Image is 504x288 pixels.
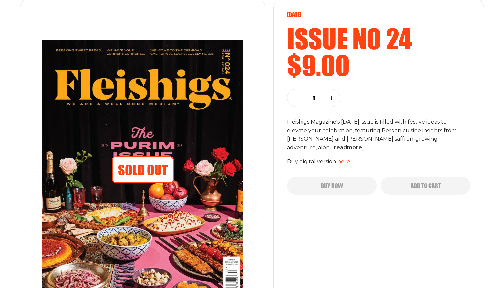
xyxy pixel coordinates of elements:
[112,156,174,183] span: Sold Out
[287,11,470,18] p: [DATE]
[411,183,441,189] span: Add to cart
[287,25,470,52] h2: Issue no 24
[287,177,377,195] button: Buy now
[337,158,350,165] a: here
[287,157,470,166] p: Buy digital version
[381,177,470,195] button: Add to cart
[287,118,459,152] p: Fleishigs Magazine's [DATE] issue is filled with festive ideas to elevate your celebration, featu...
[321,183,343,189] span: Buy now
[334,144,362,151] span: read more
[309,94,318,102] p: 1
[287,52,470,78] h2: $9.00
